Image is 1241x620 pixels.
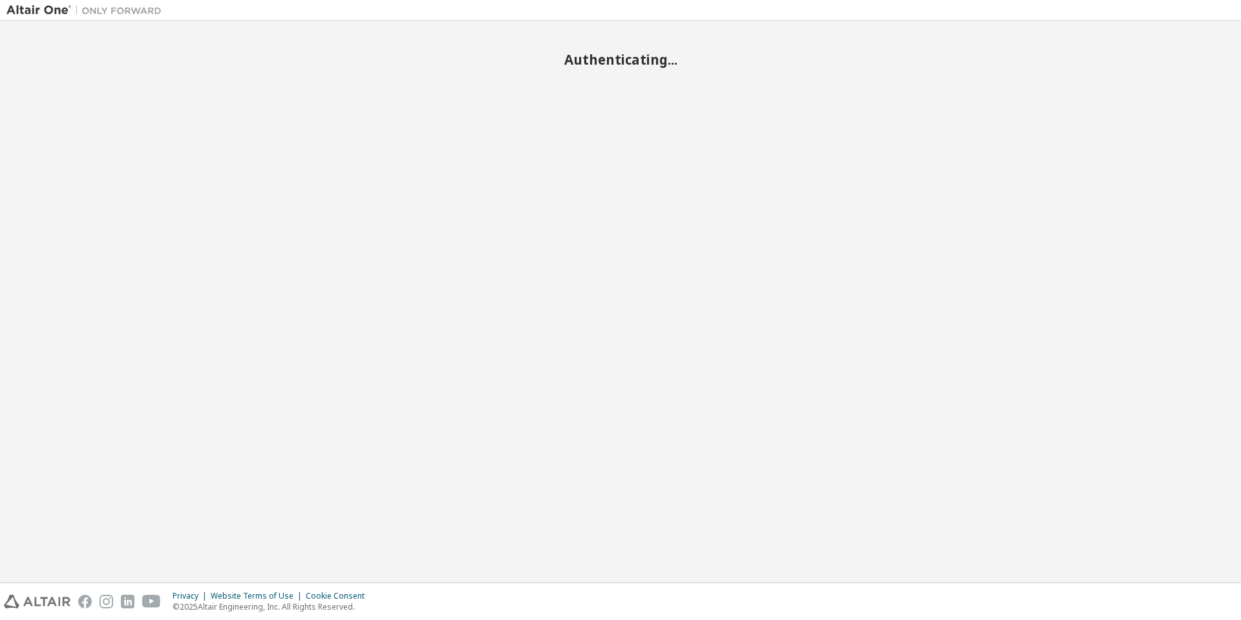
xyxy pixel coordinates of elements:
[142,595,161,608] img: youtube.svg
[173,601,372,612] p: © 2025 Altair Engineering, Inc. All Rights Reserved.
[78,595,92,608] img: facebook.svg
[6,4,168,17] img: Altair One
[211,591,306,601] div: Website Terms of Use
[4,595,70,608] img: altair_logo.svg
[100,595,113,608] img: instagram.svg
[6,51,1235,68] h2: Authenticating...
[173,591,211,601] div: Privacy
[121,595,134,608] img: linkedin.svg
[306,591,372,601] div: Cookie Consent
